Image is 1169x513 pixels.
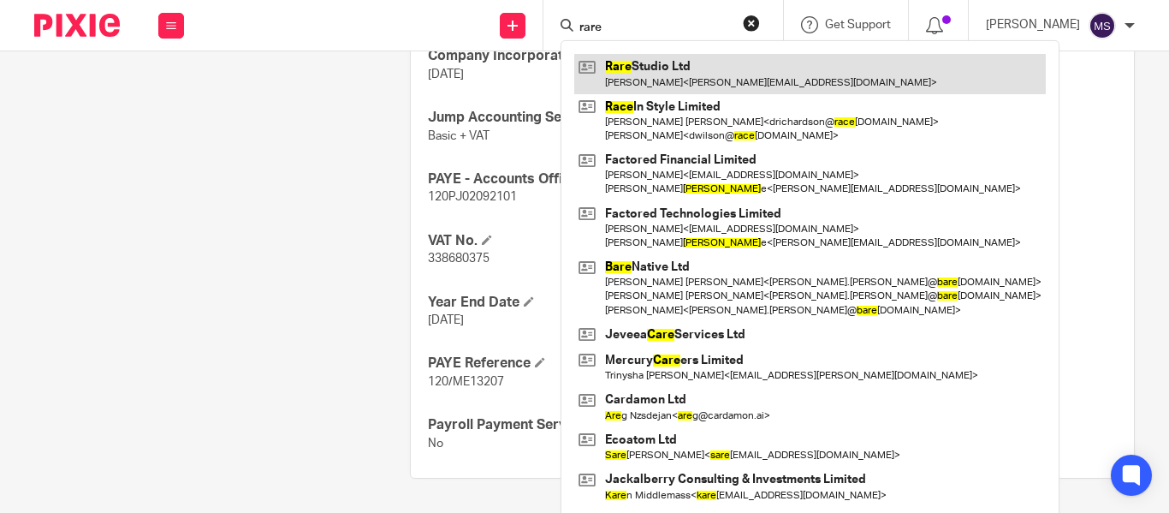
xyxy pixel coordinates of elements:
[428,170,772,188] h4: PAYE - Accounts Office Ref.
[428,438,443,450] span: No
[428,355,772,373] h4: PAYE Reference
[428,314,464,326] span: [DATE]
[825,19,891,31] span: Get Support
[428,191,517,203] span: 120PJ02092101
[428,294,772,312] h4: Year End Date
[428,416,772,434] h4: Payroll Payment Services
[1089,12,1116,39] img: svg%3E
[743,15,760,32] button: Clear
[578,21,732,36] input: Search
[428,232,772,250] h4: VAT No.
[34,14,120,37] img: Pixie
[986,16,1080,33] p: [PERSON_NAME]
[428,47,772,65] h4: Company Incorporated On
[428,109,772,127] h4: Jump Accounting Service
[428,130,490,142] span: Basic + VAT
[428,253,490,265] span: 338680375
[428,69,464,81] span: [DATE]
[428,376,504,388] span: 120/ME13207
